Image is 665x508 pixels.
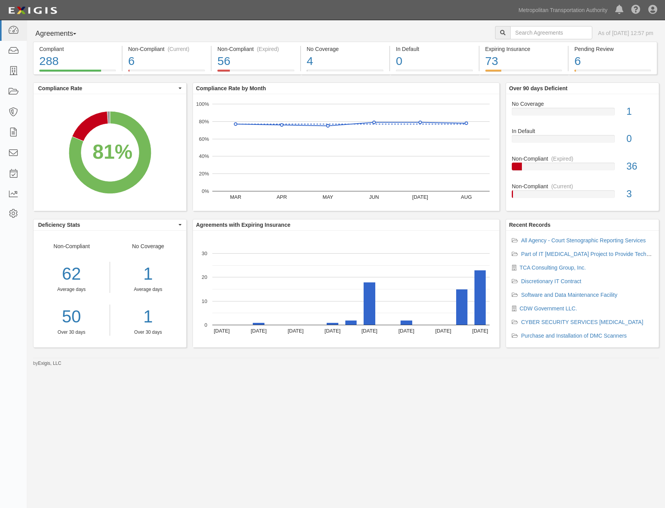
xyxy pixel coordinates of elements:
text: [DATE] [398,328,414,334]
a: Pending Review6 [569,70,657,76]
button: Agreements [33,26,91,42]
div: 81% [93,138,133,166]
div: 4 [307,53,384,70]
text: 10 [202,298,207,304]
text: MAY [323,194,334,200]
div: Over 30 days [116,329,181,336]
div: (Expired) [257,45,279,53]
text: [DATE] [288,328,304,334]
a: Non-Compliant(Expired)56 [212,70,300,76]
div: Average days [33,286,110,293]
text: [DATE] [325,328,341,334]
text: 40% [199,153,209,159]
div: Compliant [39,45,116,53]
div: (Expired) [551,155,573,163]
div: 1 [621,105,659,119]
a: Software and Data Maintenance Facility [521,292,617,298]
a: Expiring Insurance73 [479,70,568,76]
a: 50 [33,305,110,329]
text: 0% [202,188,209,194]
div: (Current) [168,45,189,53]
a: Exigis, LLC [38,361,61,366]
i: Help Center - Complianz [631,5,640,15]
a: CDW Government LLC. [520,305,577,312]
text: 60% [199,136,209,142]
text: APR [276,194,287,200]
a: Non-Compliant(Expired)36 [512,155,653,182]
div: 3 [621,187,659,201]
div: 56 [217,53,294,70]
a: Non-Compliant(Current)3 [512,182,653,204]
text: [DATE] [435,328,451,334]
svg: A chart. [33,94,186,211]
text: 80% [199,119,209,124]
img: logo-5460c22ac91f19d4615b14bd174203de0afe785f0fc80cf4dbbc73dc1793850b.png [6,4,59,18]
b: Compliance Rate by Month [196,85,266,91]
div: 6 [574,53,651,70]
div: Non-Compliant [506,182,659,190]
input: Search Agreements [510,26,592,39]
div: Average days [116,286,181,293]
text: AUG [461,194,472,200]
div: Over 30 days [33,329,110,336]
a: No Coverage4 [301,70,390,76]
text: 20 [202,274,207,280]
div: (Current) [551,182,573,190]
div: No Coverage [506,100,659,108]
a: Discretionary IT Contract [521,278,581,284]
div: 288 [39,53,116,70]
div: In Default [506,127,659,135]
a: CYBER SECURITY SERVICES [MEDICAL_DATA] [521,319,643,325]
a: No Coverage1 [512,100,653,128]
a: Metropolitan Transportation Authority [514,2,611,18]
div: As of [DATE] 12:57 pm [598,29,653,37]
a: TCA Consulting Group, Inc. [520,265,586,271]
div: 0 [621,132,659,146]
div: 36 [621,159,659,173]
a: All Agency - Court Stenographic Reporting Services [521,237,646,243]
b: Over 90 days Deficient [509,85,567,91]
div: 1 [116,262,181,286]
span: Compliance Rate [38,84,177,92]
text: [DATE] [412,194,428,200]
b: Recent Records [509,222,551,228]
svg: A chart. [193,94,499,211]
text: 20% [199,171,209,177]
div: Non-Compliant (Expired) [217,45,294,53]
text: [DATE] [214,328,230,334]
div: 0 [396,53,473,70]
text: JUN [369,194,379,200]
div: Non-Compliant [33,242,110,336]
div: Pending Review [574,45,651,53]
div: Expiring Insurance [485,45,562,53]
div: Non-Compliant [506,155,659,163]
text: 0 [205,322,207,328]
a: In Default0 [390,70,479,76]
text: [DATE] [472,328,488,334]
a: Compliant288 [33,70,122,76]
svg: A chart. [193,231,499,347]
small: by [33,360,61,367]
text: 100% [196,101,209,107]
a: Non-Compliant(Current)6 [122,70,211,76]
a: 1 [116,305,181,329]
text: MAR [230,194,241,200]
a: Purchase and Installation of DMC Scanners [521,333,627,339]
text: [DATE] [361,328,377,334]
button: Deficiency Stats [33,219,186,230]
button: Compliance Rate [33,83,186,94]
b: Agreements with Expiring Insurance [196,222,290,228]
div: No Coverage [110,242,187,336]
text: [DATE] [251,328,267,334]
div: In Default [396,45,473,53]
text: 30 [202,250,207,256]
div: 73 [485,53,562,70]
div: 62 [33,262,110,286]
div: No Coverage [307,45,384,53]
div: 6 [128,53,205,70]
